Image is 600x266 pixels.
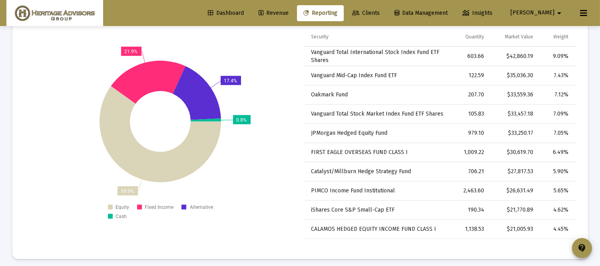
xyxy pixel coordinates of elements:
td: Column Security [304,28,450,47]
a: Data Management [388,5,454,21]
div: Market Value [505,34,533,40]
td: 603.66 [450,47,490,66]
td: PIMCO Income Fund Institutional [304,181,450,200]
td: $21,770.89 [490,200,539,220]
span: Data Management [395,10,448,16]
div: Quantity [465,34,484,40]
span: Insights [462,10,492,16]
td: $27,817.53 [490,162,539,181]
a: Dashboard [201,5,250,21]
div: 5.65% [544,187,569,195]
td: 105.83 [450,104,490,124]
div: 7.05% [544,129,569,137]
mat-icon: arrow_drop_down [554,5,564,21]
span: [PERSON_NAME] [510,10,554,16]
td: JPMorgan Hedged Equity Fund [304,124,450,143]
span: Dashboard [208,10,244,16]
text: Fixed Income [145,204,173,210]
text: Cash [116,214,127,219]
td: Column Weight [539,28,576,47]
div: 7.12% [544,91,569,99]
td: 122.59 [450,66,490,85]
td: $26,631.49 [490,181,539,200]
td: Vanguard Total Stock Market Index Fund ETF Shares [304,104,450,124]
td: $35,036.30 [490,66,539,85]
text: 21.9% [124,49,138,54]
mat-icon: contact_support [577,243,587,253]
a: Reporting [297,5,344,21]
td: CALAMOS HEDGED EQUITY INCOME FUND CLASS I [304,220,450,239]
div: Weight [554,34,569,40]
td: 1,009.22 [450,143,490,162]
td: Oakmark Fund [304,85,450,104]
text: 17.4% [224,78,237,84]
text: 0.8% [236,117,247,123]
span: Revenue [259,10,289,16]
td: 190.34 [450,200,490,220]
a: Revenue [252,5,295,21]
td: $21,005.93 [490,220,539,239]
td: Column Market Value [490,28,539,47]
div: 4.45% [544,225,569,233]
td: $33,457.18 [490,104,539,124]
span: Reporting [303,10,337,16]
td: Vanguard Mid-Cap Index Fund ETF [304,66,450,85]
td: Column Quantity [450,28,490,47]
div: 6.49% [544,148,569,156]
td: $33,250.17 [490,124,539,143]
div: 9.09% [544,52,569,60]
a: Clients [346,5,386,21]
button: [PERSON_NAME] [501,5,574,21]
div: 5.90% [544,168,569,176]
td: Catalyst/Millburn Hedge Strategy Fund [304,162,450,181]
div: 7.43% [544,72,569,80]
a: Insights [456,5,499,21]
text: 59.9% [121,188,134,194]
td: $30,619.70 [490,143,539,162]
td: iShares Core S&P Small-Cap ETF [304,200,450,220]
td: 2,463.60 [450,181,490,200]
div: Security [311,34,329,40]
td: $33,559.36 [490,85,539,104]
span: Clients [352,10,380,16]
td: $42,860.19 [490,47,539,66]
text: Equity [116,204,129,210]
div: 7.09% [544,110,569,118]
td: 979.10 [450,124,490,143]
td: Vanguard Total International Stock Index Fund ETF Shares [304,47,450,66]
text: Alternative [190,204,213,210]
div: Data grid [304,28,576,239]
td: 207.70 [450,85,490,104]
td: FIRST EAGLE OVERSEAS FUND CLASS I [304,143,450,162]
img: Dashboard [12,5,97,21]
div: 4.62% [544,206,569,214]
td: 1,138.53 [450,220,490,239]
td: 706.21 [450,162,490,181]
